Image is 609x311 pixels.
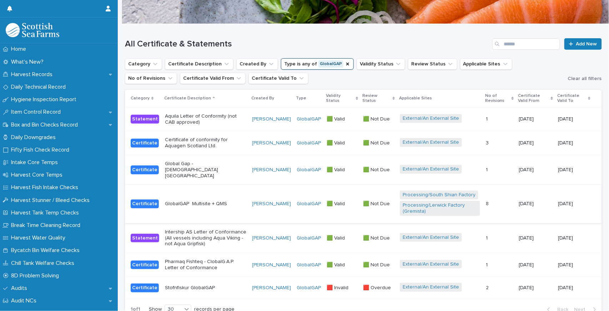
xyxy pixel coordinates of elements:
[131,115,159,124] div: Statement
[297,285,321,291] a: GlobalGAP
[327,115,347,122] p: 🟩 Valid
[460,58,512,70] button: Applicable Sites
[252,262,291,268] a: [PERSON_NAME]
[8,222,86,229] p: Break Time Cleaning Record
[363,92,391,105] p: Review Status
[165,161,247,179] p: Global Gap - [DEMOGRAPHIC_DATA] [GEOGRAPHIC_DATA]
[297,262,321,268] a: GlobalGAP
[165,113,247,125] p: Aquila Letter of Conformity (not CAB approved)
[485,92,510,105] p: No of Revisions
[8,247,85,254] p: Bycatch Bin Welfare Checks
[558,235,590,241] p: [DATE]
[297,140,321,146] a: GlobalGAP
[357,58,405,70] button: Validity Status
[252,201,291,207] a: [PERSON_NAME]
[8,297,42,304] p: Audit NCs
[8,96,82,103] p: Hygiene Inspection Report
[518,92,549,105] p: Certificate Valid From
[248,73,308,84] button: Certificate Valid To
[519,201,553,207] p: [DATE]
[165,58,233,70] button: Certificate Description
[125,73,177,84] button: No of Revisions
[131,199,159,208] div: Certificate
[6,23,59,37] img: mMrefqRFQpe26GRNOUkG
[8,285,33,292] p: Audits
[403,202,477,214] a: Processing/Lerwick Factory (Gremista)
[403,261,459,267] a: External/An External Site
[125,39,489,49] h1: All Certificate & Statements
[131,139,159,148] div: Certificate
[558,140,590,146] p: [DATE]
[564,38,602,50] a: Add New
[558,201,590,207] p: [DATE]
[125,223,602,253] tr: StatementIntership AS Letter of Conformance (All vessels including Aqua Viking - not Aqua Gripfis...
[8,46,32,53] p: Home
[558,262,590,268] p: [DATE]
[125,131,602,155] tr: CertificateCertificate of conformity for Aquagen Scotland Ltd.[PERSON_NAME] GlobalGAP 🟩 Valid🟩 Va...
[558,92,587,105] p: Certificate Valid To
[363,166,392,173] p: 🟩 Not Due
[8,197,95,204] p: Harvest Stunner / Bleed Checks
[125,253,602,277] tr: CertificatePharmaq Fishteq - ClobalG.A.P. Letter of Conformance[PERSON_NAME] GlobalGAP 🟩 Valid🟩 V...
[486,139,490,146] p: 3
[252,167,291,173] a: [PERSON_NAME]
[399,94,432,102] p: Applicable Sites
[252,235,291,241] a: [PERSON_NAME]
[486,261,489,268] p: 1
[403,284,459,290] a: External/An External Site
[327,166,347,173] p: 🟩 Valid
[403,192,475,198] a: Processing/South Shian Factory
[164,94,211,102] p: Certificate Description
[125,107,602,131] tr: StatementAquila Letter of Conformity (not CAB approved)[PERSON_NAME] GlobalGAP 🟩 Valid🟩 Valid 🟩 N...
[519,262,553,268] p: [DATE]
[297,167,321,173] a: GlobalGAP
[519,285,553,291] p: [DATE]
[252,94,275,102] p: Created By
[519,167,553,173] p: [DATE]
[297,235,321,241] a: GlobalGAP
[236,58,278,70] button: Created By
[8,172,68,178] p: Harvest Core Temps
[131,166,159,174] div: Certificate
[492,38,560,50] input: Search
[131,94,150,102] p: Category
[252,140,291,146] a: [PERSON_NAME]
[327,261,347,268] p: 🟩 Valid
[519,140,553,146] p: [DATE]
[8,84,71,90] p: Daily Technical Record
[519,116,553,122] p: [DATE]
[8,272,65,279] p: 8D Problem Solving
[403,235,459,241] a: External/An External Site
[486,115,489,122] p: 1
[297,201,321,207] a: GlobalGAP
[565,73,602,84] button: Clear all filters
[486,199,490,207] p: 8
[558,285,590,291] p: [DATE]
[558,116,590,122] p: [DATE]
[8,147,75,153] p: Fifty Fish Check Record
[8,159,64,166] p: Intake Core Temps
[568,76,602,81] span: Clear all filters
[327,139,347,146] p: 🟩 Valid
[165,285,247,291] p: Stofnfiskur GlobalGAP
[363,115,392,122] p: 🟩 Not Due
[486,166,489,173] p: 1
[486,234,489,241] p: 1
[165,201,247,207] p: GlobalGAP Multisite + QMS
[8,59,49,65] p: What's New?
[327,283,350,291] p: 🟥 Invalid
[558,167,590,173] p: [DATE]
[326,92,354,105] p: Validity Status
[296,94,307,102] p: Type
[403,166,459,172] a: External/An External Site
[125,58,162,70] button: Category
[363,199,392,207] p: 🟩 Not Due
[486,283,490,291] p: 2
[281,58,354,70] button: Type
[363,234,392,241] p: 🟩 Not Due
[576,41,597,46] span: Add New
[8,235,71,241] p: Harvest Water Quality
[131,261,159,270] div: Certificate
[327,234,347,241] p: 🟩 Valid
